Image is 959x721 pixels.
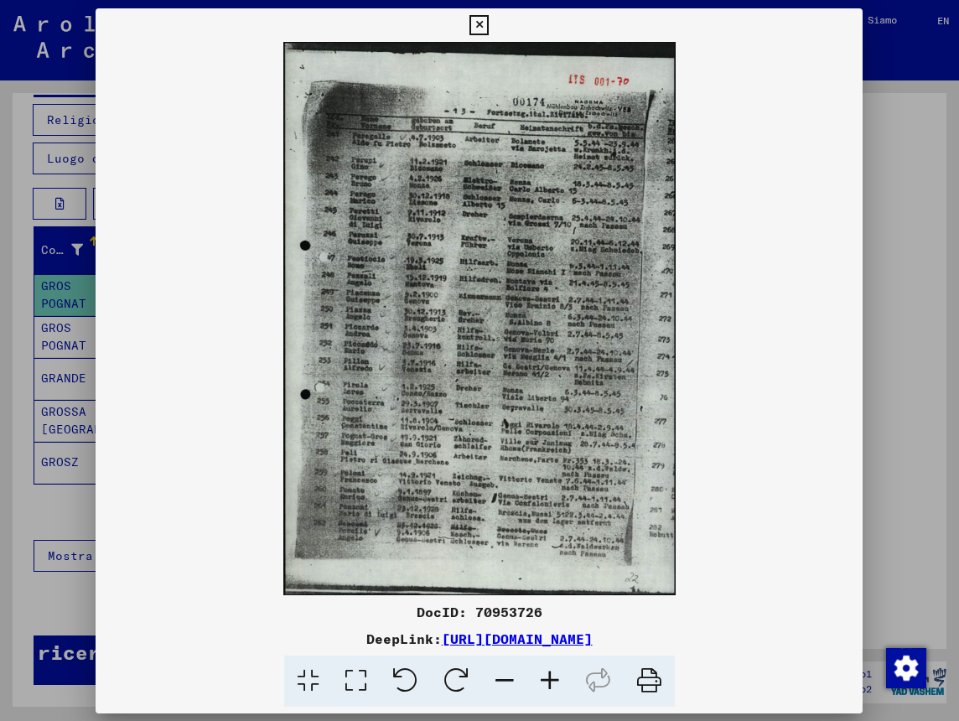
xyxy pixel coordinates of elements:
div: Modifica consenso [885,647,925,687]
div: DocID: 70953726 [96,602,863,622]
img: 001.jpg [96,42,863,595]
a: [URL][DOMAIN_NAME] [442,630,593,647]
img: Modifica consenso [886,648,926,688]
div: DeepLink: [96,629,863,649]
